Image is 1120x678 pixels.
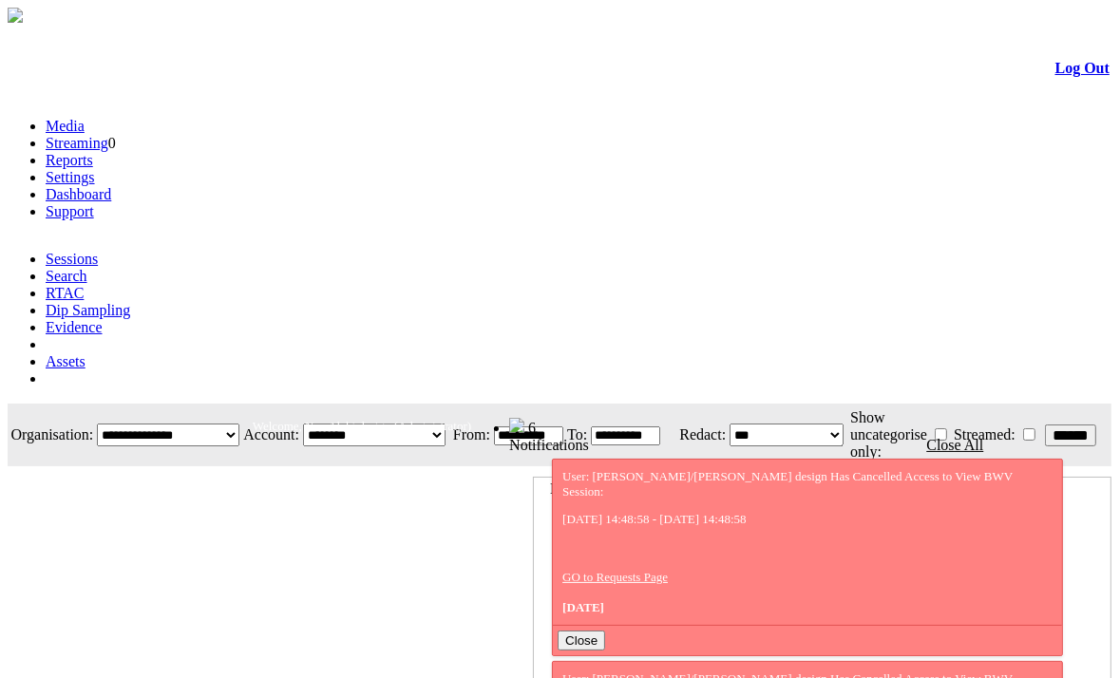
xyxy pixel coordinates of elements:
[46,186,111,202] a: Dashboard
[558,631,605,650] button: Close
[46,285,84,301] a: RTAC
[46,251,98,267] a: Sessions
[509,418,524,433] img: bell25.png
[46,268,87,284] a: Search
[46,118,85,134] a: Media
[509,437,1073,454] div: Notifications
[1055,60,1110,76] a: Log Out
[562,469,1053,615] div: User: [PERSON_NAME]/[PERSON_NAME] design Has Cancelled Access to View BWV Session:
[46,152,93,168] a: Reports
[46,353,85,369] a: Assets
[46,319,103,335] a: Evidence
[926,437,983,453] a: Close All
[562,600,604,614] span: [DATE]
[562,512,1053,527] p: [DATE] 14:48:58 - [DATE] 14:48:58
[8,8,23,23] img: arrow-3.png
[9,405,94,464] td: Organisation:
[46,169,95,185] a: Settings
[528,420,536,436] span: 6
[46,302,130,318] a: Dip Sampling
[108,135,116,151] span: 0
[253,419,471,433] span: Welcome, Nav Alchi design (Administrator)
[562,570,668,584] a: GO to Requests Page
[242,405,300,464] td: Account:
[46,203,94,219] a: Support
[46,135,108,151] a: Streaming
